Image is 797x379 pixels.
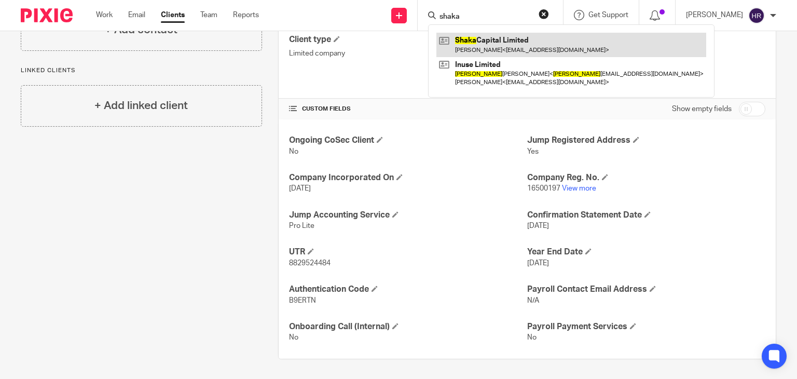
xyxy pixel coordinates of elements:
[672,104,732,114] label: Show empty fields
[289,148,298,155] span: No
[128,10,145,20] a: Email
[21,66,262,75] p: Linked clients
[748,7,765,24] img: svg%3E
[527,321,765,332] h4: Payroll Payment Services
[527,172,765,183] h4: Company Reg. No.
[289,34,527,45] h4: Client type
[289,284,527,295] h4: Authentication Code
[289,247,527,258] h4: UTR
[539,9,549,19] button: Clear
[289,48,527,59] p: Limited company
[527,135,765,146] h4: Jump Registered Address
[94,98,188,114] h4: + Add linked client
[289,210,527,221] h4: Jump Accounting Service
[289,334,298,341] span: No
[527,247,765,258] h4: Year End Date
[233,10,259,20] a: Reports
[289,105,527,113] h4: CUSTOM FIELDS
[527,210,765,221] h4: Confirmation Statement Date
[161,10,185,20] a: Clients
[96,10,113,20] a: Work
[289,260,331,267] span: 8829524484
[686,10,743,20] p: [PERSON_NAME]
[527,148,539,155] span: Yes
[21,8,73,22] img: Pixie
[200,10,217,20] a: Team
[289,135,527,146] h4: Ongoing CoSec Client
[289,321,527,332] h4: Onboarding Call (Internal)
[289,222,314,229] span: Pro Lite
[527,260,549,267] span: [DATE]
[527,284,765,295] h4: Payroll Contact Email Address
[527,297,539,304] span: N/A
[289,297,316,304] span: B9ERTN
[289,172,527,183] h4: Company Incorporated On
[562,185,596,192] a: View more
[588,11,628,19] span: Get Support
[289,185,311,192] span: [DATE]
[527,334,537,341] span: No
[438,12,532,22] input: Search
[527,222,549,229] span: [DATE]
[527,185,560,192] span: 16500197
